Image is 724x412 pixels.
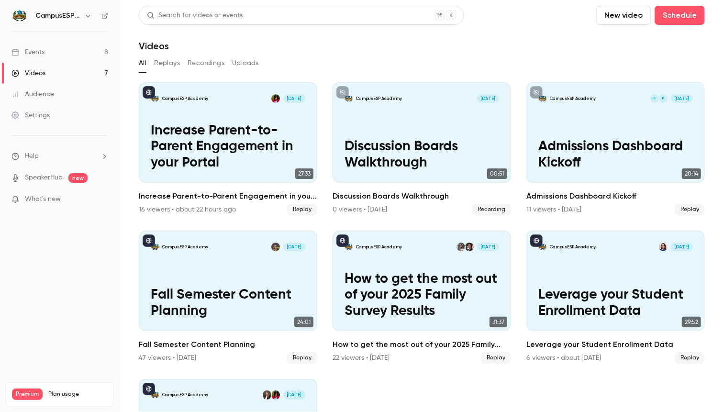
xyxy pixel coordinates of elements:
[487,168,507,179] span: 00:51
[526,82,705,215] a: Admissions Dashboard KickoffCampusESP AcademyFK[DATE]Admissions Dashboard Kickoff20:14Admissions ...
[333,82,511,215] li: Discussion Boards Walkthrough
[336,234,349,247] button: published
[356,96,402,102] p: CampusESP Academy
[526,231,705,364] li: Leverage your Student Enrollment Data
[139,6,705,406] section: Videos
[283,94,305,103] span: [DATE]
[655,6,705,25] button: Schedule
[596,6,651,25] button: New video
[154,56,180,71] button: Replays
[25,194,61,204] span: What's new
[295,168,313,179] span: 27:33
[139,353,196,363] div: 47 viewers • [DATE]
[11,89,54,99] div: Audience
[143,383,155,395] button: published
[658,94,668,103] div: F
[472,204,511,215] span: Recording
[294,317,313,327] span: 24:01
[333,190,511,202] h2: Discussion Boards Walkthrough
[287,204,317,215] span: Replay
[139,190,317,202] h2: Increase Parent-to-Parent Engagement in your Portal
[675,352,705,364] span: Replay
[333,205,387,214] div: 0 viewers • [DATE]
[481,352,511,364] span: Replay
[25,173,63,183] a: SpeakerHub
[650,94,659,103] div: K
[11,151,108,161] li: help-dropdown-opener
[490,317,507,327] span: 31:37
[333,231,511,364] li: How to get the most out of your 2025 Family Survey Results
[465,243,474,251] img: Melissa Simms
[671,243,693,251] span: [DATE]
[68,173,88,183] span: new
[526,82,705,215] li: Admissions Dashboard Kickoff
[333,82,511,215] a: Discussion Boards WalkthroughCampusESP Academy[DATE]Discussion Boards Walkthrough00:51Discussion ...
[143,234,155,247] button: published
[526,205,581,214] div: 11 viewers • [DATE]
[12,389,43,400] span: Premium
[287,352,317,364] span: Replay
[139,82,317,215] a: Increase Parent-to-Parent Engagement in your PortalCampusESP AcademyTawanna Brown[DATE]Increase P...
[12,8,27,23] img: CampusESP Academy
[271,94,280,103] img: Tawanna Brown
[188,56,224,71] button: Recordings
[232,56,259,71] button: Uploads
[477,243,499,251] span: [DATE]
[139,231,317,364] a: Fall Semester Content PlanningCampusESP AcademyMira Gandhi[DATE]Fall Semester Content Planning24:...
[11,47,45,57] div: Events
[356,244,402,250] p: CampusESP Academy
[333,231,511,364] a: How to get the most out of your 2025 Family Survey ResultsCampusESP AcademyMelissa SimmsElizabeth...
[271,243,280,251] img: Mira Gandhi
[48,390,108,398] span: Plan usage
[538,139,693,171] p: Admissions Dashboard Kickoff
[526,231,705,364] a: Leverage your Student Enrollment DataCampusESP AcademyKerri Meeks-Griffin[DATE]Leverage your Stud...
[147,11,243,21] div: Search for videos or events
[263,390,271,399] img: Rebecca McCrory
[526,190,705,202] h2: Admissions Dashboard Kickoff
[162,392,208,398] p: CampusESP Academy
[162,244,208,250] p: CampusESP Academy
[682,168,701,179] span: 20:14
[333,339,511,350] h2: How to get the most out of your 2025 Family Survey Results
[530,86,543,99] button: unpublished
[550,96,596,102] p: CampusESP Academy
[333,353,390,363] div: 22 viewers • [DATE]
[143,86,155,99] button: published
[139,82,317,215] li: Increase Parent-to-Parent Engagement in your Portal
[139,205,236,214] div: 16 viewers • about 22 hours ago
[659,243,668,251] img: Kerri Meeks-Griffin
[11,68,45,78] div: Videos
[151,287,305,319] p: Fall Semester Content Planning
[538,287,693,319] p: Leverage your Student Enrollment Data
[671,94,693,103] span: [DATE]
[477,94,499,103] span: [DATE]
[526,353,601,363] div: 6 viewers • about [DATE]
[35,11,80,21] h6: CampusESP Academy
[283,390,305,399] span: [DATE]
[25,151,39,161] span: Help
[336,86,349,99] button: unpublished
[345,139,499,171] p: Discussion Boards Walkthrough
[139,231,317,364] li: Fall Semester Content Planning
[675,204,705,215] span: Replay
[139,339,317,350] h2: Fall Semester Content Planning
[550,244,596,250] p: CampusESP Academy
[530,234,543,247] button: published
[139,40,169,52] h1: Videos
[682,317,701,327] span: 29:52
[345,271,499,319] p: How to get the most out of your 2025 Family Survey Results
[151,123,305,171] p: Increase Parent-to-Parent Engagement in your Portal
[162,96,208,102] p: CampusESP Academy
[283,243,305,251] span: [DATE]
[271,390,280,399] img: Tawanna Brown
[457,243,465,251] img: Elizabeth Harris
[526,339,705,350] h2: Leverage your Student Enrollment Data
[139,56,146,71] button: All
[11,111,50,120] div: Settings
